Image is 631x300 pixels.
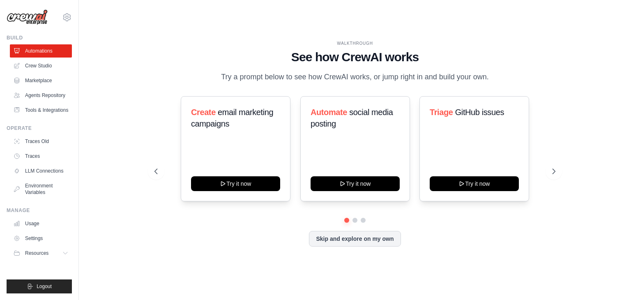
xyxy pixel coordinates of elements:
[154,40,555,46] div: WALKTHROUGH
[7,279,72,293] button: Logout
[154,50,555,65] h1: See how CrewAI works
[10,179,72,199] a: Environment Variables
[10,164,72,178] a: LLM Connections
[311,176,400,191] button: Try it now
[430,108,453,117] span: Triage
[10,44,72,58] a: Automations
[311,108,393,128] span: social media posting
[10,247,72,260] button: Resources
[10,232,72,245] a: Settings
[191,108,216,117] span: Create
[7,207,72,214] div: Manage
[10,104,72,117] a: Tools & Integrations
[37,283,52,290] span: Logout
[309,231,401,247] button: Skip and explore on my own
[7,9,48,25] img: Logo
[191,108,273,128] span: email marketing campaigns
[311,108,347,117] span: Automate
[430,176,519,191] button: Try it now
[217,71,493,83] p: Try a prompt below to see how CrewAI works, or jump right in and build your own.
[10,74,72,87] a: Marketplace
[7,125,72,132] div: Operate
[10,59,72,72] a: Crew Studio
[7,35,72,41] div: Build
[10,150,72,163] a: Traces
[455,108,504,117] span: GitHub issues
[10,89,72,102] a: Agents Repository
[25,250,48,256] span: Resources
[10,135,72,148] a: Traces Old
[191,176,280,191] button: Try it now
[10,217,72,230] a: Usage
